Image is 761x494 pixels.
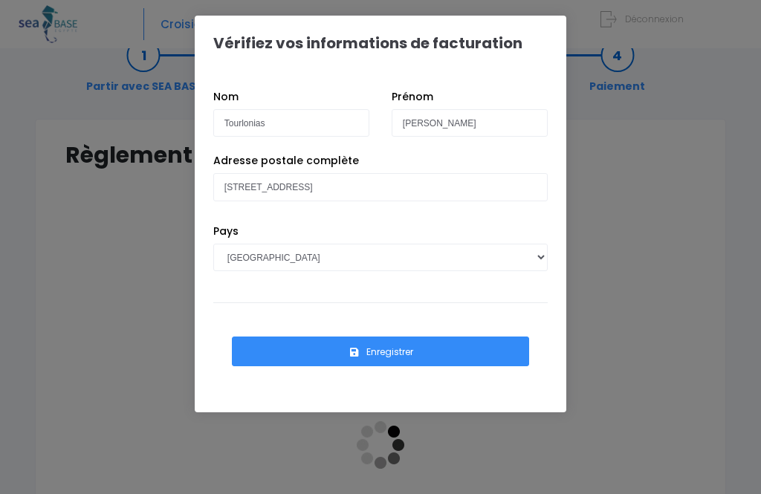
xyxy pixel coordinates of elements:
[213,153,359,169] label: Adresse postale complète
[213,89,239,105] label: Nom
[392,89,433,105] label: Prénom
[232,337,529,366] button: Enregistrer
[213,34,522,52] h1: Vérifiez vos informations de facturation
[213,224,239,239] label: Pays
